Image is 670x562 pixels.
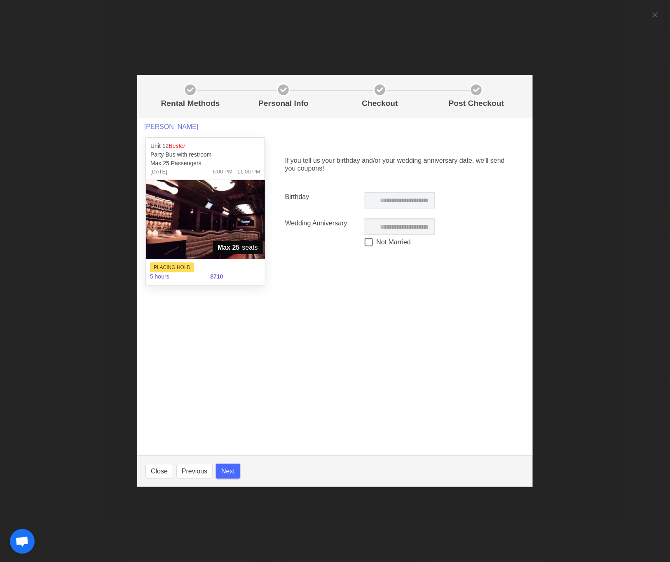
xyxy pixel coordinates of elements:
strong: Max 25 [218,243,239,253]
span: seats [213,241,263,254]
p: Unit 12 [150,142,260,150]
span: 5 hours [145,267,205,286]
p: Max 25 Passengers [150,159,260,168]
button: Close [145,464,173,479]
label: Wedding Anniversary [285,218,347,228]
p: Post Checkout [431,98,521,110]
p: Personal Info [239,98,328,110]
button: Previous [176,464,213,479]
em: Buster [169,143,185,149]
span: 6:00 PM - 11:00 PM [213,168,260,176]
img: 12%2002.jpg [146,180,265,259]
p: Party Bus with restroom [150,150,260,159]
span: Not Married [373,238,411,246]
span: [DATE] [150,168,167,176]
p: Checkout [335,98,425,110]
span: [PERSON_NAME] [144,123,199,131]
div: Open chat [10,529,35,554]
button: Next [216,464,240,479]
label: Birthday [285,192,309,202]
h5: If you tell us your birthday and/or your wedding anniversary date, we'll send you coupons! [285,157,515,172]
p: Rental Methods [149,98,232,110]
